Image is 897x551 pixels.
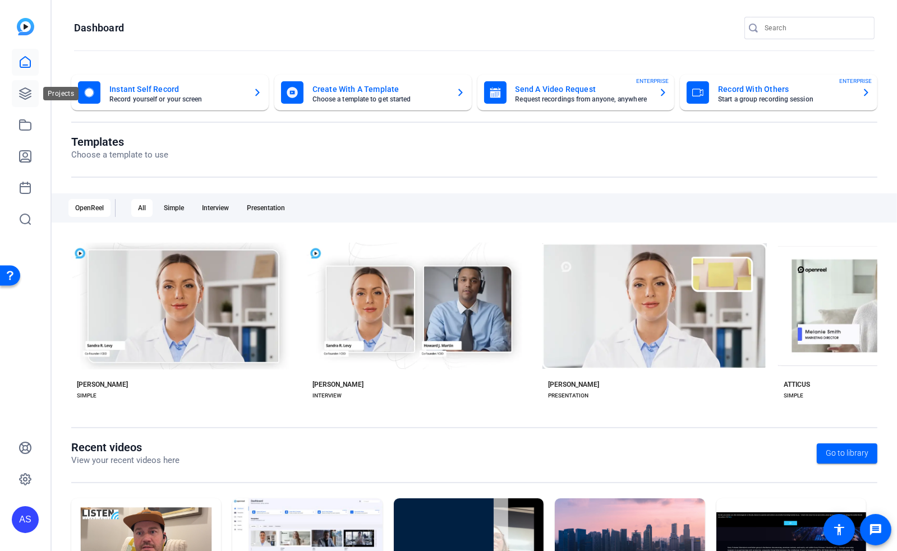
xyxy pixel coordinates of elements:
div: Simple [157,199,191,217]
button: Instant Self RecordRecord yourself or your screen [71,75,269,110]
span: ENTERPRISE [636,77,669,85]
button: Send A Video RequestRequest recordings from anyone, anywhereENTERPRISE [477,75,675,110]
div: All [131,199,153,217]
input: Search [765,21,866,35]
h1: Templates [71,135,168,149]
p: View your recent videos here [71,454,180,467]
mat-card-title: Send A Video Request [516,82,650,96]
div: [PERSON_NAME] [548,380,599,389]
mat-card-title: Create With A Template [312,82,447,96]
mat-card-title: Record With Others [718,82,853,96]
mat-icon: accessibility [832,523,846,536]
span: ENTERPRISE [839,77,872,85]
div: [PERSON_NAME] [77,380,128,389]
img: blue-gradient.svg [17,18,34,35]
h1: Recent videos [71,441,180,454]
div: AS [12,506,39,533]
div: SIMPLE [77,391,96,400]
div: Projects [43,87,79,100]
a: Go to library [817,443,877,464]
mat-card-subtitle: Record yourself or your screen [109,96,244,103]
div: INTERVIEW [312,391,342,400]
p: Choose a template to use [71,149,168,161]
span: Go to library [826,447,868,459]
mat-icon: message [869,523,882,536]
mat-card-title: Instant Self Record [109,82,244,96]
button: Record With OthersStart a group recording sessionENTERPRISE [680,75,877,110]
div: PRESENTATION [548,391,588,400]
button: Create With A TemplateChoose a template to get started [274,75,472,110]
div: Interview [195,199,236,217]
mat-card-subtitle: Request recordings from anyone, anywhere [516,96,650,103]
div: SIMPLE [784,391,803,400]
mat-card-subtitle: Choose a template to get started [312,96,447,103]
h1: Dashboard [74,21,124,35]
div: OpenReel [68,199,111,217]
div: ATTICUS [784,380,810,389]
mat-card-subtitle: Start a group recording session [718,96,853,103]
div: [PERSON_NAME] [312,380,364,389]
div: Presentation [240,199,292,217]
